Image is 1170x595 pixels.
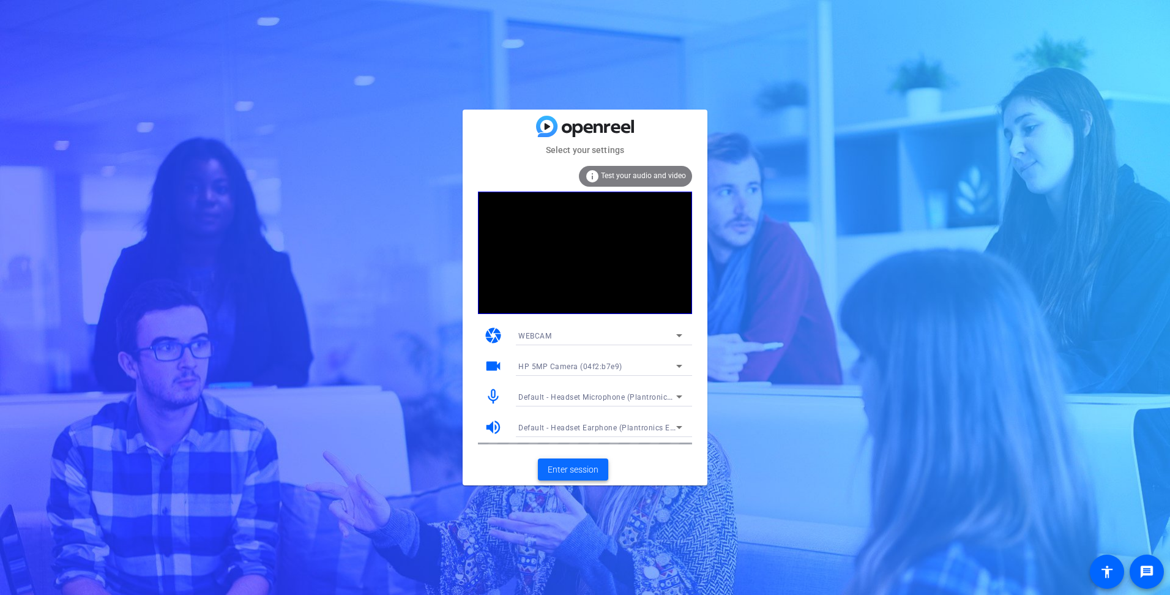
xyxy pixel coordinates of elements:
span: Default - Headset Earphone (Plantronics EncorePro 725 USB) (047f:af07) [518,422,780,432]
img: blue-gradient.svg [536,116,634,137]
mat-icon: message [1139,564,1154,579]
mat-icon: info [585,169,600,184]
span: Enter session [548,463,598,476]
mat-icon: volume_up [484,418,502,436]
mat-card-subtitle: Select your settings [463,143,707,157]
mat-icon: mic_none [484,387,502,406]
mat-icon: accessibility [1100,564,1114,579]
span: WEBCAM [518,332,551,340]
span: Test your audio and video [601,171,686,180]
mat-icon: camera [484,326,502,345]
span: HP 5MP Camera (04f2:b7e9) [518,362,622,371]
mat-icon: videocam [484,357,502,375]
button: Enter session [538,458,608,481]
span: Default - Headset Microphone (Plantronics EncorePro 725 USB) (047f:af07) [518,392,788,402]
